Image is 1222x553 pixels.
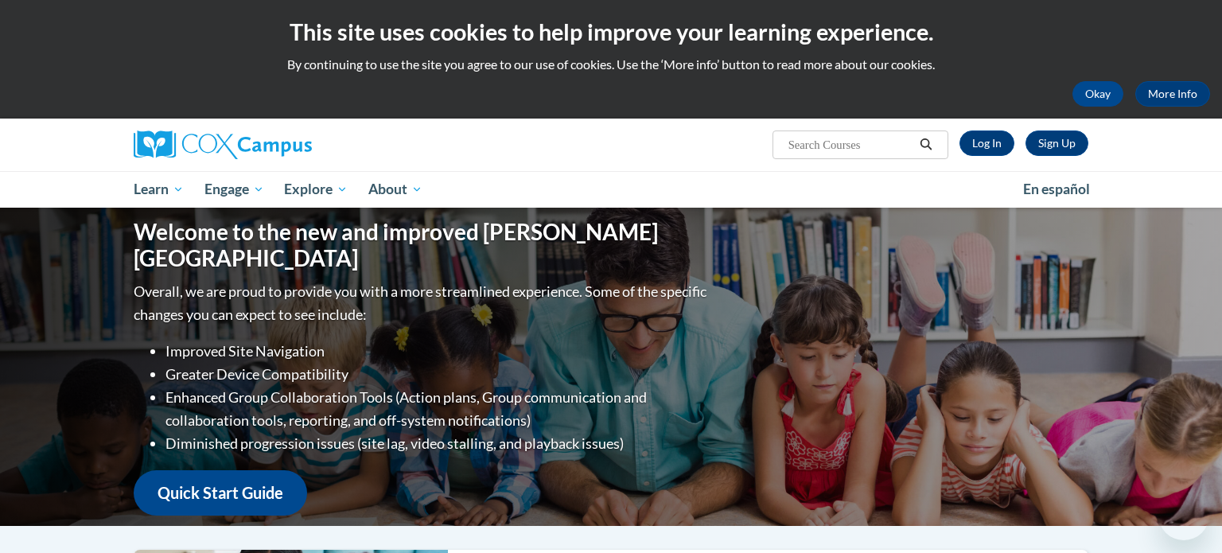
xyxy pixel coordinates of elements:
[787,135,914,154] input: Search Courses
[134,180,184,199] span: Learn
[358,171,433,208] a: About
[1013,173,1100,206] a: En español
[134,130,312,159] img: Cox Campus
[284,180,348,199] span: Explore
[1135,81,1210,107] a: More Info
[1023,181,1090,197] span: En español
[165,386,710,432] li: Enhanced Group Collaboration Tools (Action plans, Group communication and collaboration tools, re...
[165,363,710,386] li: Greater Device Compatibility
[165,340,710,363] li: Improved Site Navigation
[123,171,194,208] a: Learn
[914,135,938,154] button: Search
[204,180,264,199] span: Engage
[368,180,422,199] span: About
[134,219,710,272] h1: Welcome to the new and improved [PERSON_NAME][GEOGRAPHIC_DATA]
[1072,81,1123,107] button: Okay
[165,432,710,455] li: Diminished progression issues (site lag, video stalling, and playback issues)
[134,280,710,326] p: Overall, we are proud to provide you with a more streamlined experience. Some of the specific cha...
[1025,130,1088,156] a: Register
[959,130,1014,156] a: Log In
[134,130,436,159] a: Cox Campus
[134,470,307,516] a: Quick Start Guide
[194,171,274,208] a: Engage
[110,171,1112,208] div: Main menu
[12,56,1210,73] p: By continuing to use the site you agree to our use of cookies. Use the ‘More info’ button to read...
[1158,489,1209,540] iframe: Button to launch messaging window
[274,171,358,208] a: Explore
[12,16,1210,48] h2: This site uses cookies to help improve your learning experience.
